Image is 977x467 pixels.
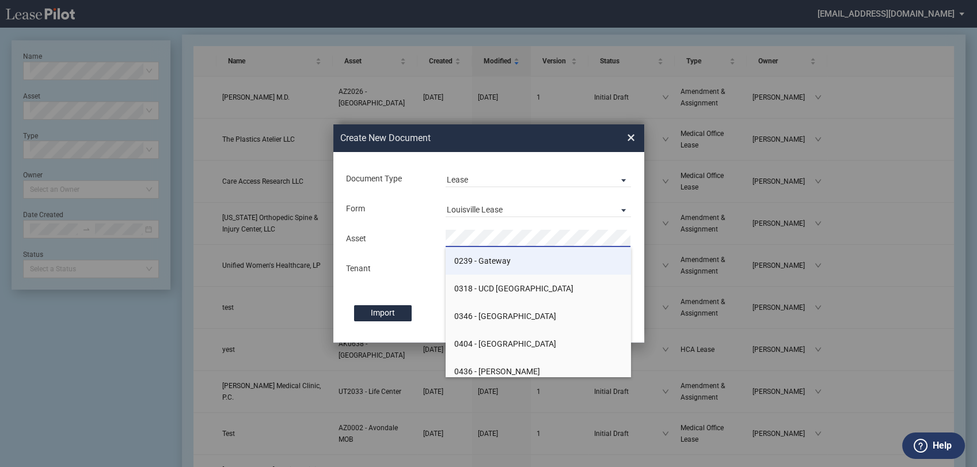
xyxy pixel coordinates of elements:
[446,170,632,187] md-select: Document Type: Lease
[339,233,439,245] div: Asset
[446,358,632,385] li: 0436 - [PERSON_NAME]
[339,203,439,215] div: Form
[446,330,632,358] li: 0404 - [GEOGRAPHIC_DATA]
[454,256,511,265] span: 0239 - Gateway
[446,275,632,302] li: 0318 - UCD [GEOGRAPHIC_DATA]
[933,438,952,453] label: Help
[454,367,540,376] span: 0436 - [PERSON_NAME]
[354,305,412,321] label: Import
[339,173,439,185] div: Document Type
[447,175,468,184] div: Lease
[446,200,632,217] md-select: Lease Form: Louisville Lease
[333,124,644,343] md-dialog: Create New ...
[446,247,632,275] li: 0239 - Gateway
[454,284,573,293] span: 0318 - UCD [GEOGRAPHIC_DATA]
[627,128,635,147] span: ×
[454,339,556,348] span: 0404 - [GEOGRAPHIC_DATA]
[454,312,556,321] span: 0346 - [GEOGRAPHIC_DATA]
[340,132,586,145] h2: Create New Document
[447,205,503,214] div: Louisville Lease
[446,302,632,330] li: 0346 - [GEOGRAPHIC_DATA]
[339,263,439,275] div: Tenant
